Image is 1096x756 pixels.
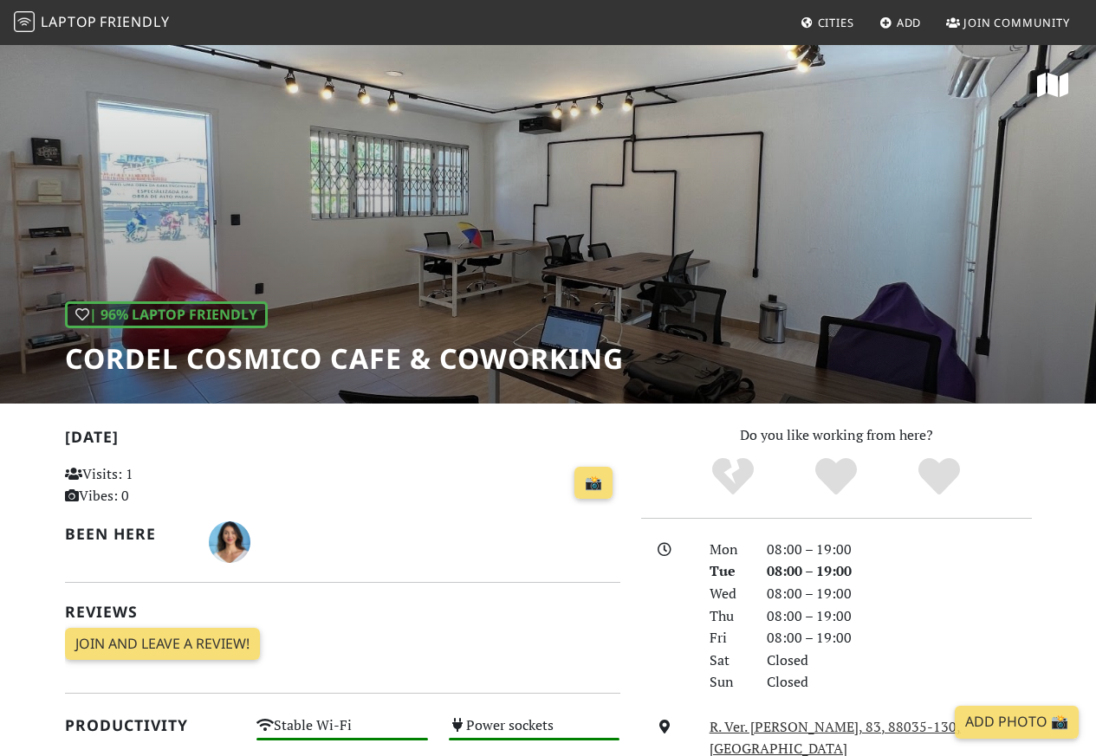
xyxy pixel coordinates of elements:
[756,539,1042,561] div: 08:00 – 19:00
[887,456,990,499] div: Definitely!
[699,539,756,561] div: Mon
[246,713,438,754] div: Stable Wi-Fi
[699,583,756,605] div: Wed
[818,15,854,30] span: Cities
[756,605,1042,628] div: 08:00 – 19:00
[641,424,1032,447] p: Do you like working from here?
[574,467,613,500] a: 📸
[209,531,250,550] span: Mirella (Tiki)
[65,301,268,329] div: | 96% Laptop Friendly
[65,628,260,661] a: Join and leave a review!
[65,603,620,621] h2: Reviews
[699,605,756,628] div: Thu
[65,463,237,507] p: Visits: 1 Vibes: 0
[955,706,1079,739] a: Add Photo 📸
[682,456,785,499] div: No
[438,713,631,754] div: Power sockets
[872,7,929,38] a: Add
[65,342,624,375] h1: Cordel Cosmico Cafe & Coworking
[897,15,922,30] span: Add
[209,521,250,563] img: 4256-mirella.jpg
[699,671,756,694] div: Sun
[65,428,620,453] h2: [DATE]
[699,627,756,649] div: Fri
[756,627,1042,649] div: 08:00 – 19:00
[756,560,1042,583] div: 08:00 – 19:00
[963,15,1070,30] span: Join Community
[699,560,756,583] div: Tue
[699,649,756,672] div: Sat
[794,7,861,38] a: Cities
[14,8,170,38] a: LaptopFriendly LaptopFriendly
[65,525,188,543] h2: Been here
[100,12,169,31] span: Friendly
[14,11,35,32] img: LaptopFriendly
[756,671,1042,694] div: Closed
[41,12,97,31] span: Laptop
[785,456,888,499] div: Yes
[756,583,1042,605] div: 08:00 – 19:00
[939,7,1077,38] a: Join Community
[756,649,1042,672] div: Closed
[65,716,237,734] h2: Productivity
